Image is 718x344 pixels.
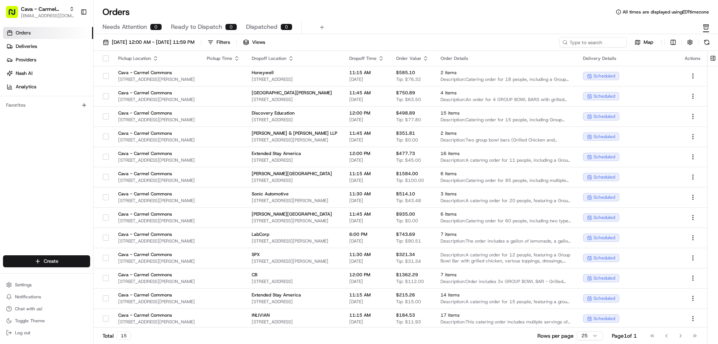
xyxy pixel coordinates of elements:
button: Notifications [3,292,90,302]
span: [STREET_ADDRESS][PERSON_NAME] [118,258,195,264]
span: Tip: $45.00 [396,157,421,163]
div: 📗 [7,168,13,174]
span: [DATE] 12:00 AM - [DATE] 11:59 PM [112,39,194,46]
span: Chat with us! [15,306,42,312]
span: Description: Order includes 3x GROUP BOWL BAR - Grilled Chicken, 2x GROUP BOWL BAR - Falafel, and... [441,278,571,284]
button: Filters [204,37,233,48]
span: [STREET_ADDRESS] [252,97,337,103]
img: Grace Nketiah [7,129,19,141]
span: Nash AI [16,70,33,77]
span: 7 items [441,272,571,278]
span: Analytics [16,83,36,90]
span: [DATE] [349,299,384,305]
span: scheduled [593,214,615,220]
button: Create [3,255,90,267]
span: [STREET_ADDRESS][PERSON_NAME] [118,137,195,143]
span: Cava - Carmel Commons [118,292,195,298]
div: 0 [150,24,162,30]
span: Deliveries [16,43,37,50]
span: [DATE] [349,76,384,82]
span: [STREET_ADDRESS][PERSON_NAME] [118,299,195,305]
span: Cava - Carmel Commons [118,110,195,116]
span: [PERSON_NAME][GEOGRAPHIC_DATA] [252,171,337,177]
span: [STREET_ADDRESS] [252,117,337,123]
span: CB [252,272,337,278]
img: 1736555255976-a54dd68f-1ca7-489b-9aae-adbdc363a1c4 [15,137,21,143]
span: [PERSON_NAME][GEOGRAPHIC_DATA] [252,211,337,217]
span: Knowledge Base [15,167,57,175]
span: [PERSON_NAME] & [PERSON_NAME] LLP [252,130,337,136]
span: $935.00 [396,211,415,217]
span: Cava - Carmel Commons [118,70,195,76]
span: 6 items [441,211,571,217]
span: Description: This catering order includes multiple servings of Steak + Harissa and Chicken + Rice... [441,319,571,325]
span: Needs Attention [102,22,147,31]
button: Refresh [702,37,712,48]
span: [DATE] [349,198,384,204]
input: Clear [19,48,123,56]
span: Tip: $0.00 [396,218,418,224]
span: Cava - Carmel Commons [118,171,195,177]
span: [STREET_ADDRESS][PERSON_NAME] [118,238,195,244]
button: Settings [3,280,90,290]
span: $585.10 [396,70,415,76]
span: Description: A catering order for 12 people, featuring a Group Bowl Bar with grilled chicken, var... [441,252,571,264]
div: Dropoff Time [349,55,384,61]
span: Settings [15,282,32,288]
span: 12:00 PM [349,110,384,116]
span: Description: The order includes a gallon of lemonade, a gallon of sweet tea, and a group bowl bar... [441,238,571,244]
span: 16 items [441,150,571,156]
span: [STREET_ADDRESS][PERSON_NAME] [118,278,195,284]
span: 7 items [441,231,571,237]
span: [DATE] [349,238,384,244]
span: Orders [16,30,31,36]
span: Map [644,39,653,46]
button: Log out [3,328,90,338]
a: Providers [3,54,93,66]
span: 11:15 AM [349,70,384,76]
span: Cava - Carmel Commons [118,191,195,197]
span: 2 items [441,70,571,76]
span: Description: Catering order for 85 people, including multiple group bowl bars with grilled chicke... [441,177,571,183]
span: 11:45 AM [349,211,384,217]
span: [STREET_ADDRESS][PERSON_NAME] [252,137,337,143]
span: $498.89 [396,110,415,116]
span: 11:45 AM [349,90,384,96]
span: [STREET_ADDRESS][PERSON_NAME] [252,238,337,244]
span: scheduled [593,295,615,301]
span: scheduled [593,235,615,241]
span: [DATE] [349,117,384,123]
span: Tip: $90.51 [396,238,421,244]
div: 15 [117,332,131,340]
span: [STREET_ADDRESS] [252,76,337,82]
div: Pickup Location [118,55,195,61]
div: Dropoff Location [252,55,337,61]
span: [STREET_ADDRESS][PERSON_NAME] [118,157,195,163]
img: Nash [7,7,22,22]
span: [DATE] [349,218,384,224]
span: 11:45 AM [349,130,384,136]
button: Chat with us! [3,304,90,314]
span: Tip: $31.34 [396,258,421,264]
span: 12:00 PM [349,272,384,278]
span: Tip: $0.00 [396,137,418,143]
button: Cava - Carmel Commons[EMAIL_ADDRESS][DOMAIN_NAME] [3,3,77,21]
span: [DATE] [349,319,384,325]
span: Tip: $43.48 [396,198,421,204]
span: Toggle Theme [15,318,45,324]
span: [PERSON_NAME] [23,136,61,142]
div: Pickup Time [207,55,240,61]
span: Tip: $63.50 [396,97,421,103]
span: $1584.00 [396,171,418,177]
span: $215.26 [396,292,415,298]
span: scheduled [593,93,615,99]
span: scheduled [593,255,615,261]
span: 6 items [441,171,571,177]
span: 2 items [441,130,571,136]
span: Tip: $11.93 [396,319,421,325]
span: [STREET_ADDRESS][PERSON_NAME] [252,218,337,224]
span: 14 items [441,292,571,298]
span: Views [252,39,265,46]
span: Cava - Carmel Commons [118,312,195,318]
div: Delivery Details [583,55,673,61]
